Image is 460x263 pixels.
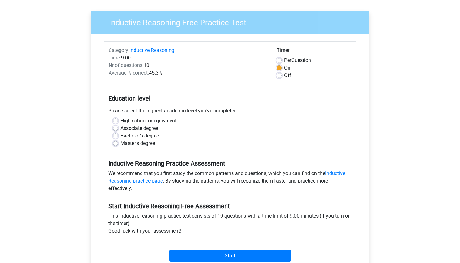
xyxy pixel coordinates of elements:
[109,62,144,68] span: Nr of questions:
[108,160,352,167] h5: Inductive Reasoning Practice Assessment
[108,202,352,210] h5: Start Inductive Reasoning Free Assessment
[104,69,272,77] div: 45.3%
[284,57,291,63] span: Per
[104,62,272,69] div: 10
[120,117,176,125] label: High school or equivalent
[101,15,364,28] h3: Inductive Reasoning Free Practice Test
[109,70,149,76] span: Average % correct:
[104,54,272,62] div: 9:00
[284,64,290,72] label: On
[120,132,159,140] label: Bachelor's degree
[130,47,174,53] a: Inductive Reasoning
[108,92,352,105] h5: Education level
[284,72,291,79] label: Off
[169,250,291,262] input: Start
[120,140,155,147] label: Master's degree
[104,212,356,237] div: This inductive reasoning practice test consists of 10 questions with a time limit of 9:00 minutes...
[109,47,130,53] span: Category:
[104,170,356,195] div: We recommend that you first study the common patterns and questions, which you can find on the . ...
[104,107,356,117] div: Please select the highest academic level you’ve completed.
[277,47,351,57] div: Timer
[284,57,311,64] label: Question
[109,55,121,61] span: Time:
[120,125,158,132] label: Associate degree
